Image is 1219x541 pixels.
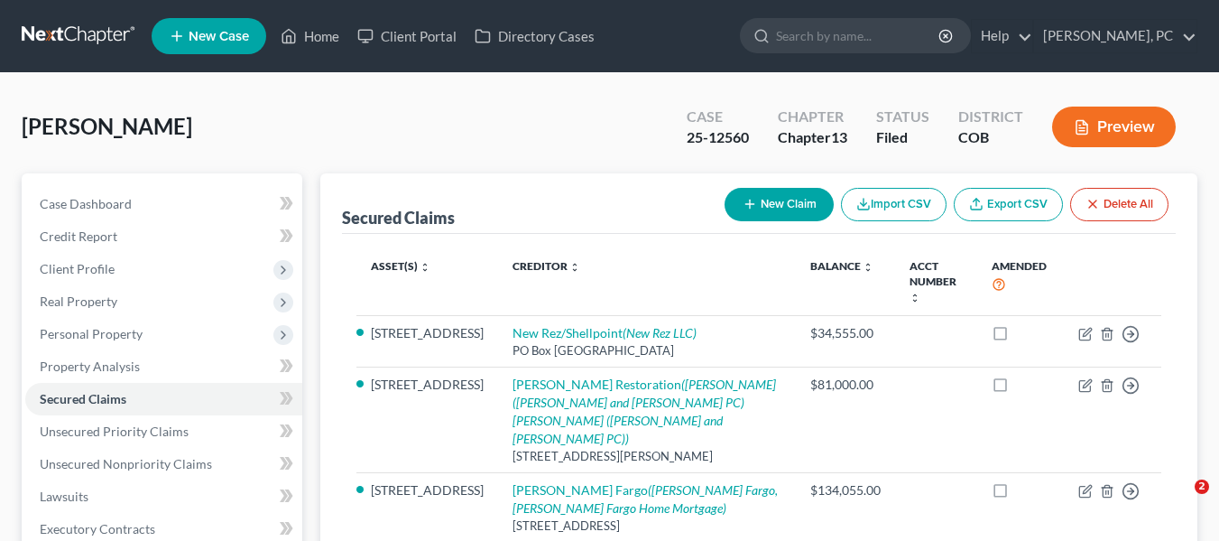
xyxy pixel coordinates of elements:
a: Help [972,20,1032,52]
div: $134,055.00 [810,481,881,499]
a: Home [272,20,348,52]
i: unfold_more [863,262,873,273]
div: 25-12560 [687,127,749,148]
span: Unsecured Priority Claims [40,424,189,439]
span: 2 [1195,480,1209,494]
span: Lawsuits [40,489,88,504]
div: Secured Claims [342,207,455,229]
a: Case Dashboard [25,188,302,220]
i: unfold_more [420,262,430,273]
span: Case Dashboard [40,196,132,211]
a: Creditor unfold_more [513,259,580,273]
button: Import CSV [841,188,947,221]
button: Preview [1052,107,1176,147]
div: District [958,107,1023,127]
div: Status [876,107,929,127]
div: $34,555.00 [810,324,881,342]
button: Delete All [1070,188,1168,221]
th: Amended [977,248,1064,316]
a: Balance unfold_more [810,259,873,273]
div: Chapter [778,127,847,148]
a: Directory Cases [466,20,604,52]
span: Personal Property [40,326,143,341]
i: (New Rez LLC) [623,325,697,340]
span: Executory Contracts [40,521,155,536]
div: Chapter [778,107,847,127]
a: Secured Claims [25,383,302,415]
span: 13 [831,128,847,145]
div: PO Box [GEOGRAPHIC_DATA] [513,342,781,359]
div: $81,000.00 [810,376,881,394]
span: Real Property [40,294,117,309]
div: [STREET_ADDRESS][PERSON_NAME] [513,448,781,465]
li: [STREET_ADDRESS] [371,481,484,499]
a: [PERSON_NAME] Fargo([PERSON_NAME] Fargo, [PERSON_NAME] Fargo Home Mortgage) [513,482,778,516]
span: [PERSON_NAME] [22,113,192,139]
li: [STREET_ADDRESS] [371,376,484,394]
div: Filed [876,127,929,148]
a: Asset(s) unfold_more [371,259,430,273]
div: Case [687,107,749,127]
a: Unsecured Nonpriority Claims [25,448,302,480]
a: Client Portal [348,20,466,52]
a: [PERSON_NAME] Restoration([PERSON_NAME] ([PERSON_NAME] and [PERSON_NAME] PC) [PERSON_NAME] ([PERS... [513,377,776,446]
i: ([PERSON_NAME] ([PERSON_NAME] and [PERSON_NAME] PC) [PERSON_NAME] ([PERSON_NAME] and [PERSON_NAME... [513,377,776,446]
a: Unsecured Priority Claims [25,415,302,448]
a: Lawsuits [25,480,302,513]
li: [STREET_ADDRESS] [371,324,484,342]
input: Search by name... [776,19,941,52]
i: ([PERSON_NAME] Fargo, [PERSON_NAME] Fargo Home Mortgage) [513,482,778,516]
span: Property Analysis [40,359,140,374]
a: [PERSON_NAME], PC [1034,20,1196,52]
i: unfold_more [569,262,580,273]
a: New Rez/Shellpoint(New Rez LLC) [513,325,697,340]
span: Unsecured Nonpriority Claims [40,456,212,471]
div: [STREET_ADDRESS] [513,518,781,535]
i: unfold_more [910,293,920,303]
span: New Case [189,30,249,43]
span: Client Profile [40,261,115,276]
a: Export CSV [954,188,1063,221]
span: Secured Claims [40,391,126,406]
a: Credit Report [25,220,302,253]
a: Acct Number unfold_more [910,259,956,303]
span: Credit Report [40,229,117,244]
button: New Claim [725,188,834,221]
div: COB [958,127,1023,148]
a: Property Analysis [25,350,302,383]
iframe: Intercom live chat [1158,480,1201,523]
